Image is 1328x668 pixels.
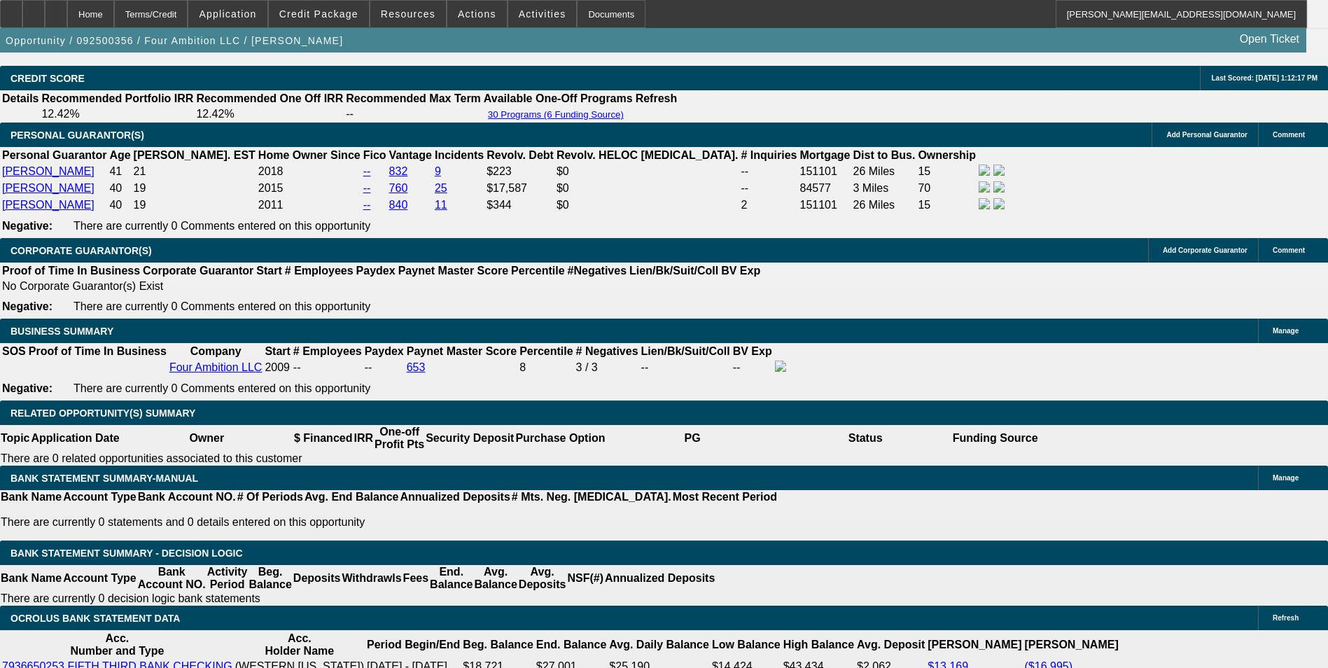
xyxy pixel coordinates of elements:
button: Application [188,1,267,27]
a: -- [363,182,371,194]
b: Paydex [365,345,404,357]
b: Lien/Bk/Suit/Coll [641,345,730,357]
th: Proof of Time In Business [28,345,167,359]
b: Home Owner Since [258,149,361,161]
th: Recommended Portfolio IRR [41,92,194,106]
th: Recommended One Off IRR [195,92,344,106]
button: Resources [370,1,446,27]
b: Percentile [519,345,573,357]
th: Period Begin/End [366,632,461,658]
span: There are currently 0 Comments entered on this opportunity [74,300,370,312]
th: Owner [120,425,293,452]
th: Annualized Deposits [399,490,510,504]
th: Annualized Deposits [604,565,715,592]
td: 2 [740,197,797,213]
td: 19 [133,181,256,196]
th: Activity Period [207,565,249,592]
th: End. Balance [429,565,473,592]
td: 41 [109,164,131,179]
span: There are currently 0 Comments entered on this opportunity [74,382,370,394]
b: Ownership [918,149,976,161]
span: 2015 [258,182,284,194]
b: Negative: [2,382,53,394]
td: -- [732,360,773,375]
td: $0 [556,181,739,196]
b: Incidents [435,149,484,161]
th: Details [1,92,39,106]
td: 15 [917,164,977,179]
td: 2009 [264,360,291,375]
a: 840 [389,199,408,211]
b: Start [265,345,290,357]
div: 8 [519,361,573,374]
p: There are currently 0 statements and 0 details entered on this opportunity [1,516,777,529]
b: # Employees [285,265,354,277]
td: $223 [486,164,554,179]
th: Fees [403,565,429,592]
th: Funding Source [952,425,1039,452]
b: Revolv. HELOC [MEDICAL_DATA]. [557,149,739,161]
span: CORPORATE GUARANTOR(S) [11,245,152,256]
span: Manage [1273,474,1299,482]
td: $17,587 [486,181,554,196]
button: Activities [508,1,577,27]
td: -- [740,164,797,179]
td: $0 [556,164,739,179]
b: Percentile [511,265,564,277]
img: linkedin-icon.png [993,181,1005,193]
span: Refresh [1273,614,1299,622]
th: Avg. Daily Balance [608,632,710,658]
th: [PERSON_NAME] [1024,632,1119,658]
span: RELATED OPPORTUNITY(S) SUMMARY [11,408,195,419]
b: Mortgage [800,149,851,161]
b: Revolv. Debt [487,149,554,161]
th: Acc. Holder Name [235,632,365,658]
span: Add Corporate Guarantor [1163,246,1247,254]
td: 70 [917,181,977,196]
span: Bank Statement Summary - Decision Logic [11,548,243,559]
th: PG [606,425,778,452]
img: facebook-icon.png [979,165,990,176]
b: Negative: [2,300,53,312]
a: 25 [435,182,447,194]
th: Acc. Number and Type [1,632,233,658]
span: Last Scored: [DATE] 1:12:17 PM [1211,74,1317,82]
a: Four Ambition LLC [169,361,263,373]
b: Negative: [2,220,53,232]
a: 9 [435,165,441,177]
td: 26 Miles [853,197,916,213]
td: $344 [486,197,554,213]
img: linkedin-icon.png [993,165,1005,176]
img: linkedin-icon.png [993,198,1005,209]
b: BV Exp [733,345,772,357]
td: 40 [109,181,131,196]
th: One-off Profit Pts [374,425,425,452]
th: Avg. Deposits [518,565,567,592]
td: -- [641,360,731,375]
a: -- [363,165,371,177]
a: [PERSON_NAME] [2,182,95,194]
td: -- [345,107,482,121]
span: Opportunity / 092500356 / Four Ambition LLC / [PERSON_NAME] [6,35,343,46]
span: -- [293,361,301,373]
th: NSF(#) [566,565,604,592]
a: [PERSON_NAME] [2,199,95,211]
b: BV Exp [721,265,760,277]
a: -- [363,199,371,211]
a: 760 [389,182,408,194]
b: [PERSON_NAME]. EST [134,149,256,161]
b: # Negatives [576,345,638,357]
b: Company [190,345,242,357]
span: Credit Package [279,8,358,20]
th: Beg. Balance [248,565,292,592]
th: Most Recent Period [672,490,778,504]
img: facebook-icon.png [979,198,990,209]
b: # Employees [293,345,362,357]
td: 151101 [799,197,851,213]
th: Beg. Balance [462,632,533,658]
b: Corporate Guarantor [143,265,253,277]
b: Fico [363,149,386,161]
span: Add Personal Guarantor [1166,131,1247,139]
td: 12.42% [195,107,344,121]
b: # Inquiries [741,149,797,161]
